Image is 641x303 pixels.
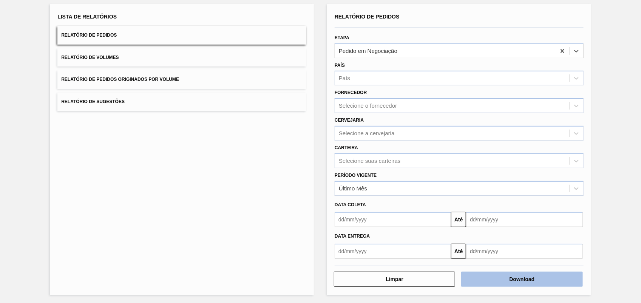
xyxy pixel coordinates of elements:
[57,48,306,67] button: Relatório de Volumes
[335,14,400,20] span: Relatório de Pedidos
[335,117,364,123] label: Cervejaria
[335,212,451,227] input: dd/mm/yyyy
[335,173,377,178] label: Período Vigente
[335,35,349,40] label: Etapa
[335,202,366,207] span: Data coleta
[339,75,350,82] div: País
[339,158,400,164] div: Selecione suas carteiras
[57,26,306,45] button: Relatório de Pedidos
[57,70,306,89] button: Relatório de Pedidos Originados por Volume
[335,233,370,239] span: Data Entrega
[339,103,397,109] div: Selecione o fornecedor
[61,77,179,82] span: Relatório de Pedidos Originados por Volume
[335,90,367,95] label: Fornecedor
[335,145,358,150] label: Carteira
[339,48,397,54] div: Pedido em Negociação
[57,14,117,20] span: Lista de Relatórios
[61,99,125,104] span: Relatório de Sugestões
[339,130,395,136] div: Selecione a cervejaria
[466,212,582,227] input: dd/mm/yyyy
[334,272,455,287] button: Limpar
[61,32,117,38] span: Relatório de Pedidos
[451,212,466,227] button: Até
[339,185,367,192] div: Último Mês
[57,93,306,111] button: Relatório de Sugestões
[451,244,466,259] button: Até
[466,244,582,259] input: dd/mm/yyyy
[461,272,582,287] button: Download
[61,55,119,60] span: Relatório de Volumes
[335,63,345,68] label: País
[335,244,451,259] input: dd/mm/yyyy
